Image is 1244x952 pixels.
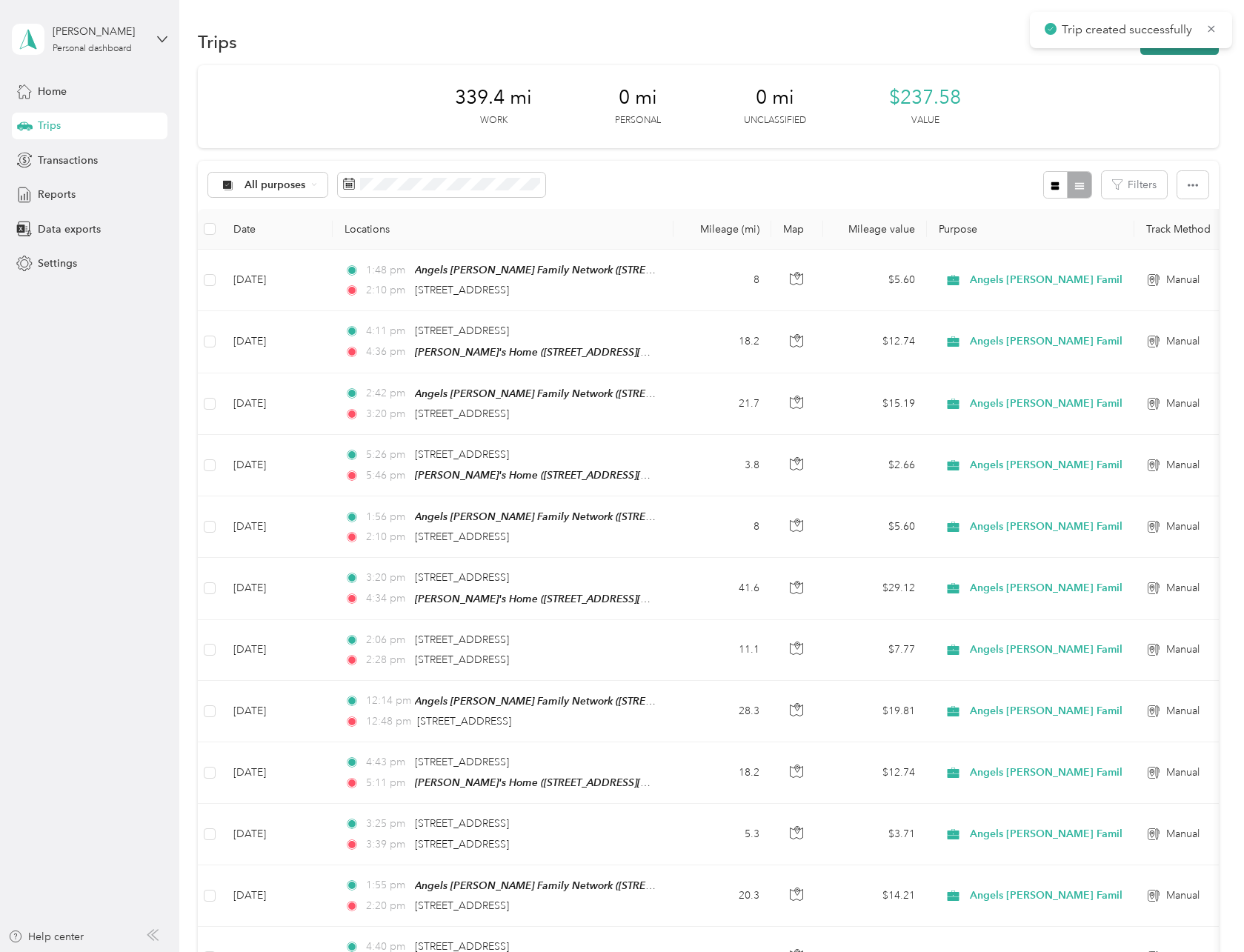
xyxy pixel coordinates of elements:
td: $5.60 [823,496,927,558]
span: [STREET_ADDRESS] [415,653,509,666]
td: [DATE] [222,496,333,558]
h1: Trips [198,34,237,50]
span: [STREET_ADDRESS] [415,817,509,830]
td: [DATE] [222,373,333,435]
span: Angels [PERSON_NAME] Family Network [970,333,1173,350]
span: 4:11 pm [366,323,408,339]
span: Manual [1166,396,1200,412]
span: 0 mi [619,86,657,110]
span: 12:14 pm [366,693,408,709]
td: $12.74 [823,311,927,373]
span: Manual [1166,703,1200,719]
span: 2:20 pm [366,898,408,914]
span: 339.4 mi [455,86,532,110]
span: 0 mi [756,86,794,110]
th: Map [771,209,823,250]
td: 28.3 [673,681,771,742]
span: 5:26 pm [366,447,408,463]
td: 21.7 [673,373,771,435]
span: 2:10 pm [366,529,408,545]
span: 3:20 pm [366,570,408,586]
span: [PERSON_NAME]'s Home ([STREET_ADDRESS][US_STATE]) [415,469,692,482]
span: Manual [1166,333,1200,350]
span: [STREET_ADDRESS] [415,571,509,584]
span: Angels [PERSON_NAME] Family Network [970,580,1173,596]
span: Manual [1166,457,1200,473]
span: Angels [PERSON_NAME] Family Network ([STREET_ADDRESS][US_STATE]) [415,879,767,892]
td: 5.3 [673,804,771,865]
span: Angels [PERSON_NAME] Family Network [970,888,1173,904]
td: $12.74 [823,742,927,804]
span: 2:42 pm [366,385,408,402]
th: Date [222,209,333,250]
button: Filters [1102,171,1167,199]
span: Manual [1166,826,1200,842]
td: [DATE] [222,250,333,311]
td: [DATE] [222,311,333,373]
span: [STREET_ADDRESS] [415,756,509,768]
span: Manual [1166,519,1200,535]
iframe: Everlance-gr Chat Button Frame [1161,869,1244,952]
span: 5:11 pm [366,775,408,791]
td: $2.66 [823,435,927,496]
span: $237.58 [889,86,961,110]
span: Angels [PERSON_NAME] Family Network [970,519,1173,535]
span: 2:28 pm [366,652,408,668]
td: $29.12 [823,558,927,619]
span: 2:06 pm [366,632,408,648]
td: 11.1 [673,620,771,681]
td: [DATE] [222,804,333,865]
span: 1:56 pm [366,509,408,525]
span: Settings [38,256,77,271]
span: Manual [1166,765,1200,781]
span: 4:36 pm [366,344,408,360]
p: Trip created successfully [1062,21,1195,39]
th: Locations [333,209,673,250]
td: 3.8 [673,435,771,496]
p: Personal [615,114,661,127]
span: Manual [1166,272,1200,288]
td: 18.2 [673,742,771,804]
span: 3:25 pm [366,816,408,832]
span: Manual [1166,642,1200,658]
td: $5.60 [823,250,927,311]
th: Mileage (mi) [673,209,771,250]
span: Angels [PERSON_NAME] Family Network [970,642,1173,658]
span: 4:43 pm [366,754,408,770]
span: Angels [PERSON_NAME] Family Network [970,272,1173,288]
span: Home [38,84,67,99]
span: All purposes [245,180,306,190]
span: [PERSON_NAME]'s Home ([STREET_ADDRESS][US_STATE]) [415,346,692,359]
span: [STREET_ADDRESS] [415,633,509,646]
span: 1:55 pm [366,877,408,893]
span: [STREET_ADDRESS] [415,899,509,912]
span: [STREET_ADDRESS] [415,324,509,337]
span: Angels [PERSON_NAME] Family Network [970,396,1173,412]
td: 8 [673,250,771,311]
span: 3:20 pm [366,406,408,422]
span: Angels [PERSON_NAME] Family Network ([STREET_ADDRESS][US_STATE]) [415,264,767,276]
td: $19.81 [823,681,927,742]
button: Help center [8,929,84,945]
span: 1:48 pm [366,262,408,279]
span: Reports [38,187,76,202]
span: 5:46 pm [366,467,408,484]
div: Personal dashboard [53,44,132,53]
span: 2:10 pm [366,282,408,299]
span: Angels [PERSON_NAME] Family Network [970,826,1173,842]
span: [STREET_ADDRESS] [415,838,509,851]
span: Manual [1166,580,1200,596]
td: 18.2 [673,311,771,373]
span: Angels [PERSON_NAME] Family Network [970,703,1173,719]
p: Work [480,114,508,127]
span: Trips [38,118,61,133]
td: [DATE] [222,742,333,804]
td: $3.71 [823,804,927,865]
span: Angels [PERSON_NAME] Family Network ([STREET_ADDRESS][US_STATE]) [415,695,767,708]
th: Mileage value [823,209,927,250]
td: 41.6 [673,558,771,619]
span: [STREET_ADDRESS] [415,284,509,296]
td: $15.19 [823,373,927,435]
span: Angels [PERSON_NAME] Family Network [970,765,1173,781]
td: 20.3 [673,865,771,927]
